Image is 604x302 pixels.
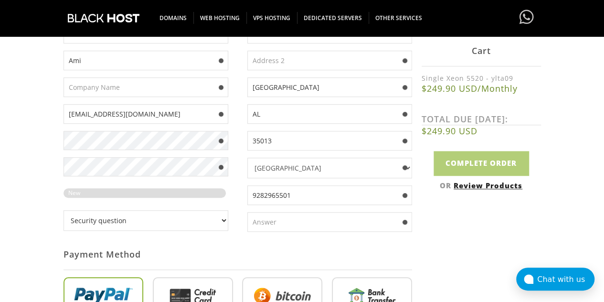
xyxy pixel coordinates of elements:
[64,239,412,270] div: Payment Method
[247,185,412,205] input: Phone Number
[153,12,194,24] span: DOMAINS
[246,12,297,24] span: VPS HOSTING
[247,104,412,124] input: State/Region
[297,12,369,24] span: DEDICATED SERVERS
[64,77,228,97] input: Company Name
[369,12,429,24] span: OTHER SERVICES
[64,189,89,226] span: New Password Rating: 0%
[422,83,541,95] b: $249.90 USD/Monthly
[247,212,412,232] input: Answer
[537,275,594,284] div: Chat with us
[247,131,412,151] input: Zip Code
[422,114,541,126] label: TOTAL DUE [DATE]:
[422,74,541,83] label: Single Xeon 5520 - ylta09
[247,51,412,70] input: Address 2
[422,126,541,137] b: $249.90 USD
[193,12,247,24] span: WEB HOSTING
[454,181,522,190] a: Review Products
[64,104,228,124] input: Email Address
[422,36,541,67] div: Cart
[422,181,541,190] div: OR
[247,77,412,97] input: City
[64,51,228,70] input: Last Name
[434,151,529,176] input: Complete Order
[516,268,594,291] button: Chat with us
